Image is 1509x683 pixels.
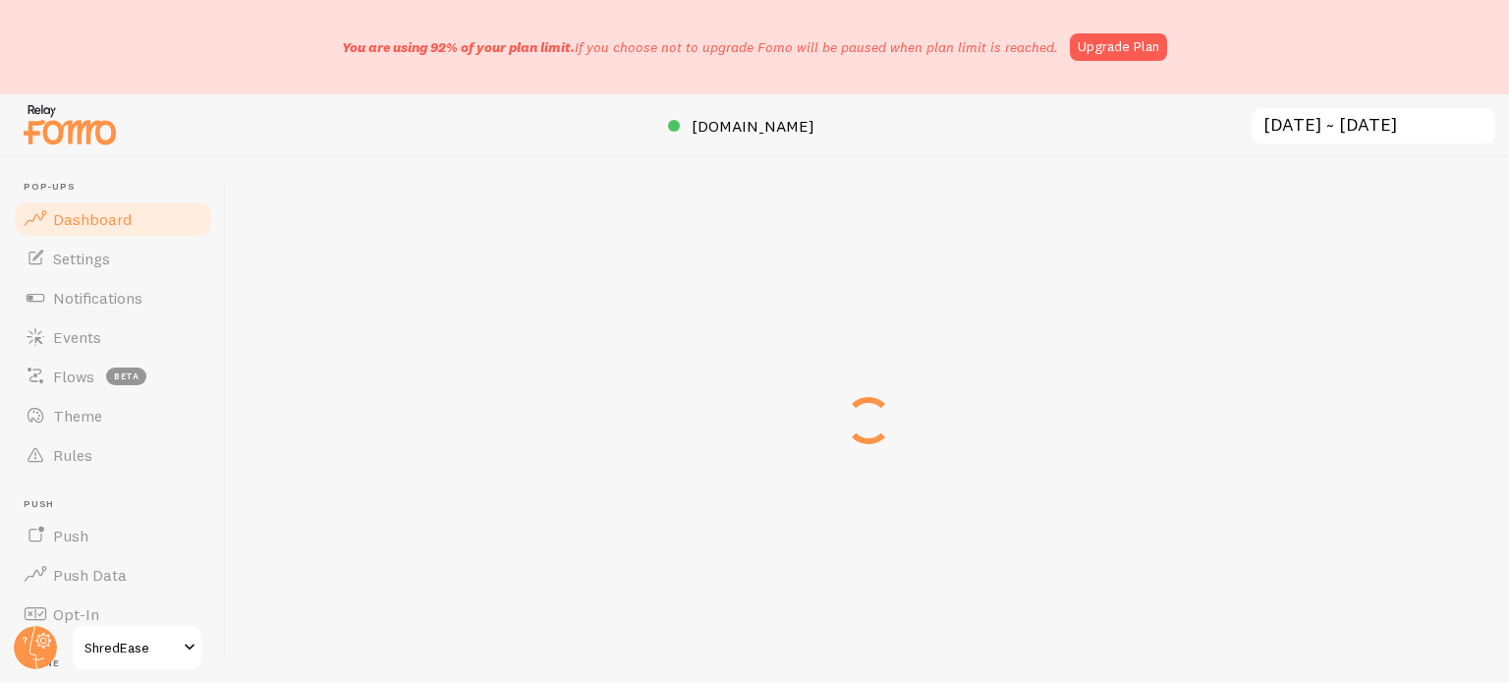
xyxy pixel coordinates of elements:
[12,595,214,634] a: Opt-In
[12,317,214,357] a: Events
[24,498,214,511] span: Push
[84,636,178,659] span: ShredEase
[53,565,127,585] span: Push Data
[53,288,142,308] span: Notifications
[53,327,101,347] span: Events
[21,99,119,149] img: fomo-relay-logo-orange.svg
[12,199,214,239] a: Dashboard
[53,367,94,386] span: Flows
[53,249,110,268] span: Settings
[342,38,575,56] span: You are using 92% of your plan limit.
[53,406,102,426] span: Theme
[106,368,146,385] span: beta
[53,445,92,465] span: Rules
[1070,33,1167,61] a: Upgrade Plan
[12,435,214,475] a: Rules
[12,239,214,278] a: Settings
[53,526,88,545] span: Push
[24,181,214,194] span: Pop-ups
[12,396,214,435] a: Theme
[53,604,99,624] span: Opt-In
[12,278,214,317] a: Notifications
[12,555,214,595] a: Push Data
[342,37,1058,57] p: If you choose not to upgrade Fomo will be paused when plan limit is reached.
[53,209,132,229] span: Dashboard
[12,516,214,555] a: Push
[12,357,214,396] a: Flows beta
[71,624,203,671] a: ShredEase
